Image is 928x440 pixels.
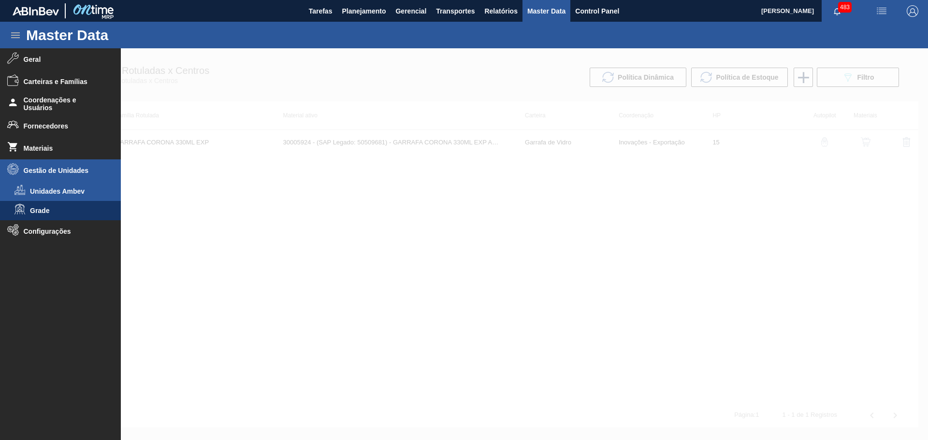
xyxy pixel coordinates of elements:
span: Planejamento [342,5,386,17]
span: Relatórios [484,5,517,17]
img: TNhmsLtSVTkK8tSr43FrP2fwEKptu5GPRR3wAAAABJRU5ErkJggg== [13,7,59,15]
span: Unidades Ambev [30,187,104,195]
span: Fornecedores [24,122,103,130]
img: Logout [907,5,918,17]
h1: Master Data [26,29,198,41]
img: userActions [876,5,887,17]
span: Coordenações e Usuários [24,96,103,112]
span: Grade [30,207,104,214]
span: Materiais [24,144,103,152]
button: Notificações [822,4,853,18]
span: Geral [24,56,103,63]
span: Gerencial [395,5,426,17]
span: Master Data [527,5,565,17]
span: Carteiras e Famílias [24,78,103,85]
span: Gestão de Unidades [24,167,103,174]
span: Control Panel [575,5,619,17]
span: 483 [838,2,852,13]
span: Configurações [24,227,103,235]
span: Tarefas [309,5,333,17]
span: Transportes [436,5,475,17]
